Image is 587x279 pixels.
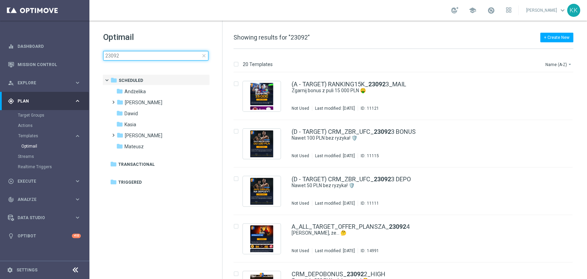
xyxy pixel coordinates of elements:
[18,110,89,120] div: Target Groups
[72,234,81,238] div: +10
[244,178,279,205] img: 11111.jpeg
[116,110,123,117] i: folder
[358,106,379,111] div: ID:
[227,73,586,120] div: Press SPACE to select this row.
[8,62,81,67] button: Mission Control
[292,106,309,111] div: Not Used
[116,121,123,128] i: folder
[540,33,573,42] button: + Create New
[8,44,81,49] button: equalizer Dashboard
[545,60,573,68] button: Name (A-Z)arrow_drop_down
[8,80,81,86] button: person_search Explore keyboard_arrow_right
[74,133,81,139] i: keyboard_arrow_right
[567,62,573,67] i: arrow_drop_down
[125,132,162,139] span: Marcin G.
[233,34,310,41] span: Showing results for "23092"
[8,196,14,203] i: track_changes
[367,248,379,254] div: 14991
[8,43,14,50] i: equalizer
[74,178,81,184] i: keyboard_arrow_right
[243,61,273,67] p: 20 Templates
[117,132,123,139] i: folder
[367,201,379,206] div: 11111
[110,77,117,84] i: folder
[124,143,144,150] span: Mateusz
[18,151,89,162] div: Streams
[389,223,406,230] b: 23092
[312,201,358,206] div: Last modified: [DATE]
[118,179,142,185] span: Triggered
[74,79,81,86] i: keyboard_arrow_right
[18,120,89,131] div: Actions
[8,179,81,184] button: play_circle_outline Execute keyboard_arrow_right
[21,143,72,149] a: Optimail
[18,55,81,74] a: Mission Control
[18,164,72,170] a: Realtime Triggers
[124,110,138,117] span: Dawid
[18,99,74,103] span: Plan
[292,129,416,135] a: (D - TARGET) CRM_ZBR_UFC_230923 BONUS
[367,153,379,159] div: 11115
[292,230,528,236] a: [PERSON_NAME], że... 🤔
[292,224,410,230] a: A_ALL_TARGET_OFFER_PLANSZA_230924
[358,248,379,254] div: ID:
[18,154,72,159] a: Streams
[201,53,207,58] span: close
[227,215,586,262] div: Press SPACE to select this row.
[18,131,89,151] div: Templates
[110,161,117,168] i: folder
[244,130,279,157] img: 11115.jpeg
[18,162,89,172] div: Realtime Triggers
[17,268,37,272] a: Settings
[8,80,14,86] i: person_search
[292,201,309,206] div: Not Used
[292,135,544,141] div: Nawet 100 PLN bez ryzyka! 🛡️
[110,179,117,185] i: folder
[567,4,580,17] div: KK
[292,182,544,189] div: Nawet 50 PLN bez ryzyka! 🛡️
[119,77,143,84] span: Scheduled
[8,98,81,104] button: gps_fixed Plan keyboard_arrow_right
[8,55,81,74] div: Mission Control
[244,83,279,110] img: 11121.jpeg
[18,179,74,183] span: Execute
[367,106,379,111] div: 11121
[358,153,379,159] div: ID:
[292,248,309,254] div: Not Used
[312,153,358,159] div: Last modified: [DATE]
[292,182,528,189] a: Nawet 50 PLN bez ryzyka! 🛡️
[525,5,567,15] a: [PERSON_NAME]keyboard_arrow_down
[8,233,81,239] button: lightbulb Optibot +10
[8,227,81,245] div: Optibot
[292,271,385,277] a: CRM_DEPOBONUS_230922_HIGH
[8,197,81,202] button: track_changes Analyze keyboard_arrow_right
[125,99,162,106] span: Antoni L.
[117,99,123,106] i: folder
[559,7,566,14] span: keyboard_arrow_down
[118,161,155,168] span: Transactional
[18,134,67,138] span: Templates
[74,214,81,221] i: keyboard_arrow_right
[116,88,123,95] i: folder
[368,81,385,88] b: 23092
[292,176,411,182] a: (D - TARGET) CRM_ZBR_UFC_230923 DEPO
[8,80,74,86] div: Explore
[292,230,544,236] div: Czy wiesz, że... 🤔
[469,7,476,14] span: school
[292,153,309,159] div: Not Used
[292,81,406,87] a: (A - TARGET) RANKING15K_230923_MAIL
[18,197,74,202] span: Analyze
[292,87,544,94] div: Zgarnij bonus z puli 15 000 PLN 🤑
[227,120,586,168] div: Press SPACE to select this row.
[18,112,72,118] a: Target Groups
[8,215,81,221] div: Data Studio keyboard_arrow_right
[347,270,364,278] b: 23092
[312,248,358,254] div: Last modified: [DATE]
